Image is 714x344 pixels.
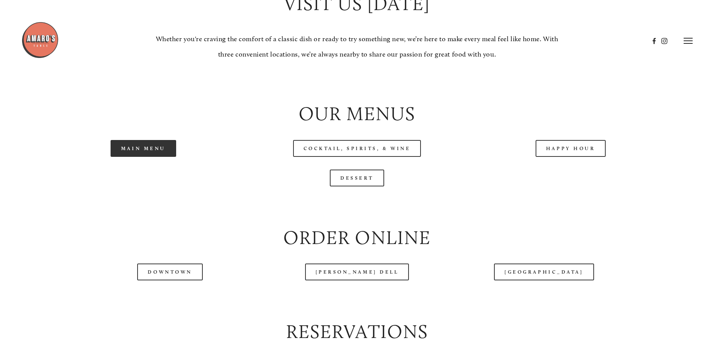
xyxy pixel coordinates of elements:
[536,140,606,157] a: Happy Hour
[111,140,176,157] a: Main Menu
[137,264,202,280] a: Downtown
[305,264,409,280] a: [PERSON_NAME] Dell
[330,170,384,186] a: Dessert
[21,21,59,59] img: Amaro's Table
[293,140,421,157] a: Cocktail, Spirits, & Wine
[43,225,671,251] h2: Order Online
[43,101,671,127] h2: Our Menus
[494,264,594,280] a: [GEOGRAPHIC_DATA]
